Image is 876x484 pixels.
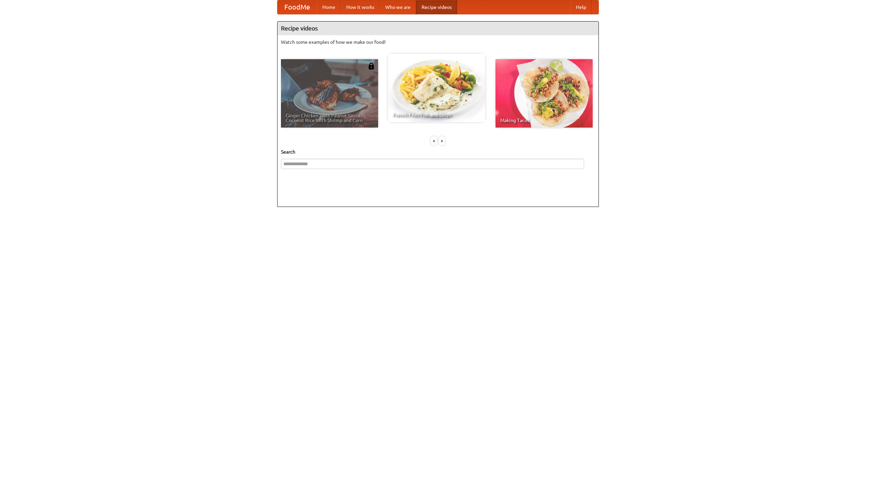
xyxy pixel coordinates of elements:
a: Who we are [380,0,416,14]
a: French Fries Fish and Chips [388,54,485,122]
img: 483408.png [368,63,375,69]
span: Making Tacos [500,118,588,123]
a: FoodMe [278,0,317,14]
div: » [439,136,445,145]
a: Recipe videos [416,0,457,14]
a: How it works [341,0,380,14]
div: « [431,136,437,145]
h4: Recipe videos [278,22,598,35]
a: Making Tacos [495,59,593,128]
span: French Fries Fish and Chips [393,113,480,117]
h5: Search [281,148,595,155]
a: Help [570,0,592,14]
p: Watch some examples of how we make our food! [281,39,595,45]
a: Home [317,0,341,14]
